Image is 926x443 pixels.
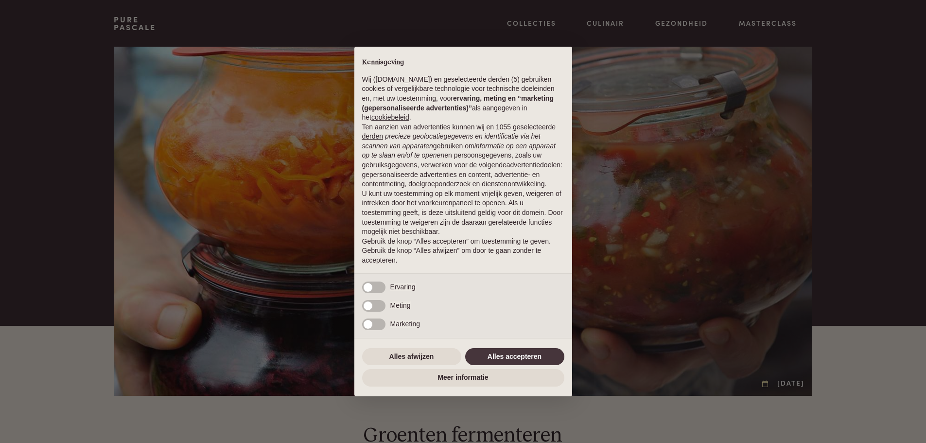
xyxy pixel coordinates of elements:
[507,160,560,170] button: advertentiedoelen
[362,75,564,123] p: Wij ([DOMAIN_NAME]) en geselecteerde derden (5) gebruiken cookies of vergelijkbare technologie vo...
[362,237,564,266] p: Gebruik de knop “Alles accepteren” om toestemming te geven. Gebruik de knop “Alles afwijzen” om d...
[390,301,411,309] span: Meting
[390,283,416,291] span: Ervaring
[362,94,554,112] strong: ervaring, meting en “marketing (gepersonaliseerde advertenties)”
[371,113,409,121] a: cookiebeleid
[362,369,564,387] button: Meer informatie
[362,132,541,150] em: precieze geolocatiegegevens en identificatie via het scannen van apparaten
[362,58,564,67] h2: Kennisgeving
[362,142,556,159] em: informatie op een apparaat op te slaan en/of te openen
[390,320,420,328] span: Marketing
[362,189,564,237] p: U kunt uw toestemming op elk moment vrijelijk geven, weigeren of intrekken door het voorkeurenpan...
[362,123,564,189] p: Ten aanzien van advertenties kunnen wij en 1055 geselecteerde gebruiken om en persoonsgegevens, z...
[362,132,384,142] button: derden
[362,348,461,366] button: Alles afwijzen
[465,348,564,366] button: Alles accepteren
